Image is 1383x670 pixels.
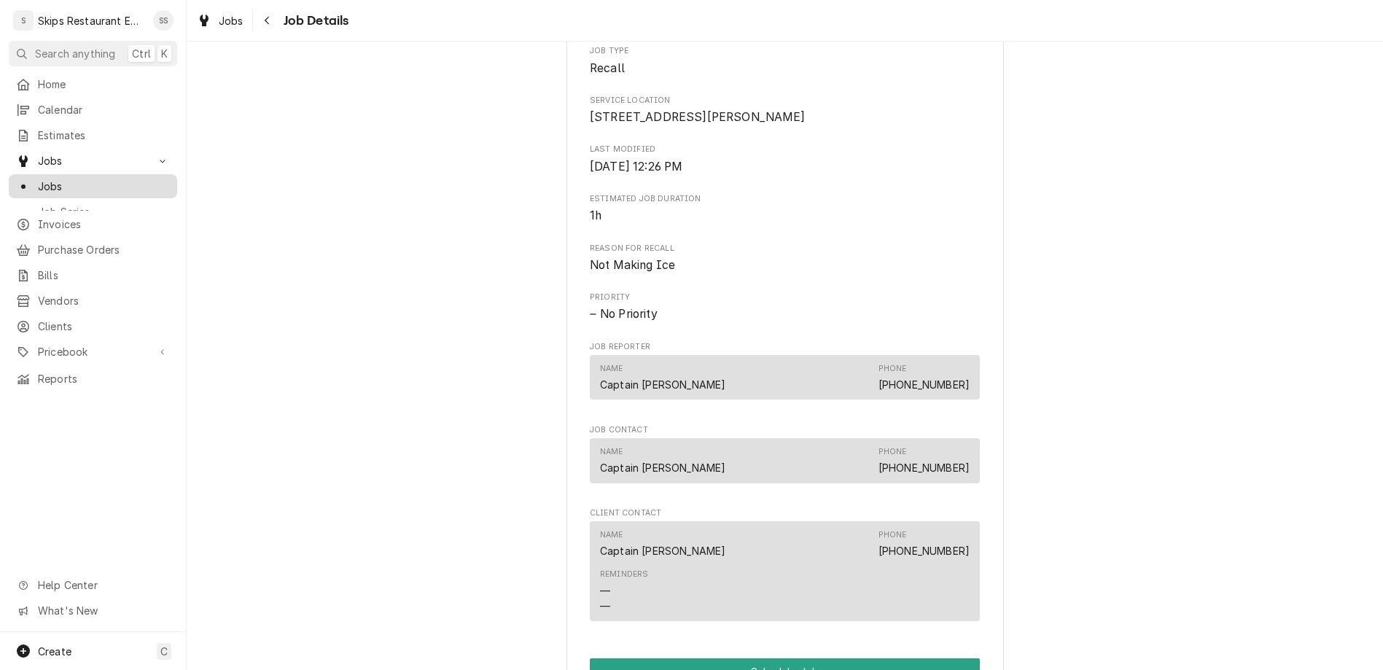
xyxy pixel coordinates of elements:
[590,209,601,222] span: 1h
[590,258,675,272] span: Not Making Ice
[38,102,170,117] span: Calendar
[590,341,980,353] span: Job Reporter
[9,340,177,364] a: Go to Pricebook
[590,438,980,483] div: Contact
[590,61,625,75] span: Recall
[590,305,980,323] span: Priority
[9,98,177,122] a: Calendar
[590,95,980,106] span: Service Location
[590,243,980,274] div: Reason For Recall
[590,193,980,205] span: Estimated Job Duration
[600,543,725,558] div: Captain [PERSON_NAME]
[600,446,623,458] div: Name
[590,355,980,406] div: Job Reporter List
[590,207,980,225] span: Estimated Job Duration
[600,569,648,613] div: Reminders
[879,461,970,474] a: [PHONE_NUMBER]
[590,144,980,155] span: Last Modified
[9,238,177,262] a: Purchase Orders
[161,46,168,61] span: K
[590,144,980,175] div: Last Modified
[600,583,610,599] div: —
[38,153,148,168] span: Jobs
[38,179,170,194] span: Jobs
[38,204,170,219] span: Job Series
[590,45,980,77] div: Job Type
[38,319,170,334] span: Clients
[9,149,177,173] a: Go to Jobs
[38,13,145,28] div: Skips Restaurant Equipment
[9,174,177,198] a: Jobs
[590,109,980,126] span: Service Location
[590,507,980,628] div: Client Contact
[9,41,177,66] button: Search anythingCtrlK
[153,10,174,31] div: Shan Skipper's Avatar
[153,10,174,31] div: SS
[38,645,71,658] span: Create
[38,77,170,92] span: Home
[879,363,970,392] div: Phone
[879,378,970,391] a: [PHONE_NUMBER]
[590,292,980,303] span: Priority
[279,11,349,31] span: Job Details
[600,460,725,475] div: Captain [PERSON_NAME]
[38,268,170,283] span: Bills
[590,193,980,225] div: Estimated Job Duration
[13,10,34,31] div: S
[38,344,148,359] span: Pricebook
[38,242,170,257] span: Purchase Orders
[590,110,806,124] span: [STREET_ADDRESS][PERSON_NAME]
[590,438,980,489] div: Job Contact List
[9,200,177,224] a: Job Series
[9,314,177,338] a: Clients
[160,644,168,659] span: C
[590,257,980,274] span: Reason For Recall
[9,289,177,313] a: Vendors
[590,305,980,323] div: No Priority
[256,9,279,32] button: Navigate back
[590,507,980,519] span: Client Contact
[600,529,725,558] div: Name
[590,424,980,490] div: Job Contact
[590,521,980,621] div: Contact
[590,424,980,436] span: Job Contact
[38,217,170,232] span: Invoices
[38,371,170,386] span: Reports
[219,13,244,28] span: Jobs
[879,529,907,541] div: Phone
[590,45,980,57] span: Job Type
[600,599,610,614] div: —
[590,158,980,176] span: Last Modified
[191,9,249,33] a: Jobs
[600,529,623,541] div: Name
[600,569,648,580] div: Reminders
[9,367,177,391] a: Reports
[600,446,725,475] div: Name
[590,160,682,174] span: [DATE] 12:26 PM
[38,128,170,143] span: Estimates
[38,577,168,593] span: Help Center
[879,363,907,375] div: Phone
[600,363,725,392] div: Name
[9,263,177,287] a: Bills
[879,446,907,458] div: Phone
[9,573,177,597] a: Go to Help Center
[590,521,980,628] div: Client Contact List
[590,341,980,407] div: Job Reporter
[590,292,980,323] div: Priority
[35,46,115,61] span: Search anything
[600,363,623,375] div: Name
[38,603,168,618] span: What's New
[590,243,980,254] span: Reason For Recall
[879,446,970,475] div: Phone
[879,545,970,557] a: [PHONE_NUMBER]
[600,377,725,392] div: Captain [PERSON_NAME]
[9,72,177,96] a: Home
[9,123,177,147] a: Estimates
[879,529,970,558] div: Phone
[590,355,980,400] div: Contact
[590,60,980,77] span: Job Type
[9,599,177,623] a: Go to What's New
[590,95,980,126] div: Service Location
[38,293,170,308] span: Vendors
